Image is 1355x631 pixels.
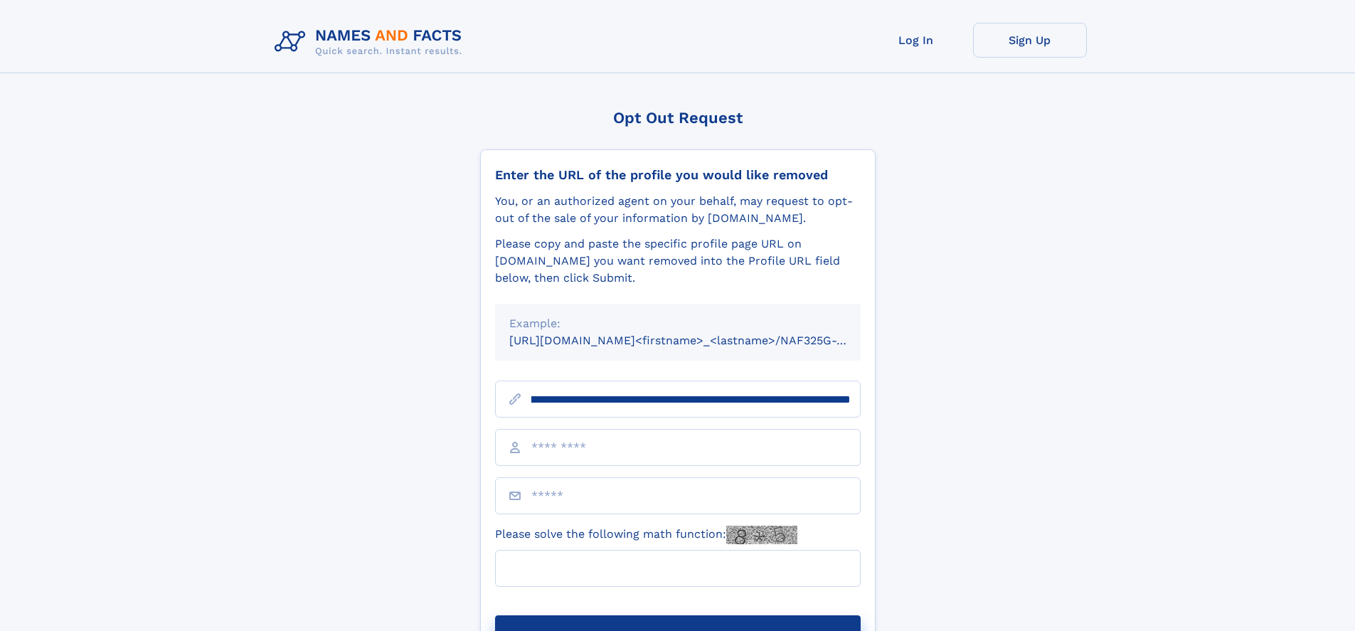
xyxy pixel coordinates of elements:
[495,193,861,227] div: You, or an authorized agent on your behalf, may request to opt-out of the sale of your informatio...
[859,23,973,58] a: Log In
[495,526,797,544] label: Please solve the following math function:
[509,315,846,332] div: Example:
[973,23,1087,58] a: Sign Up
[509,334,888,347] small: [URL][DOMAIN_NAME]<firstname>_<lastname>/NAF325G-xxxxxxxx
[495,235,861,287] div: Please copy and paste the specific profile page URL on [DOMAIN_NAME] you want removed into the Pr...
[269,23,474,61] img: Logo Names and Facts
[480,109,876,127] div: Opt Out Request
[495,167,861,183] div: Enter the URL of the profile you would like removed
